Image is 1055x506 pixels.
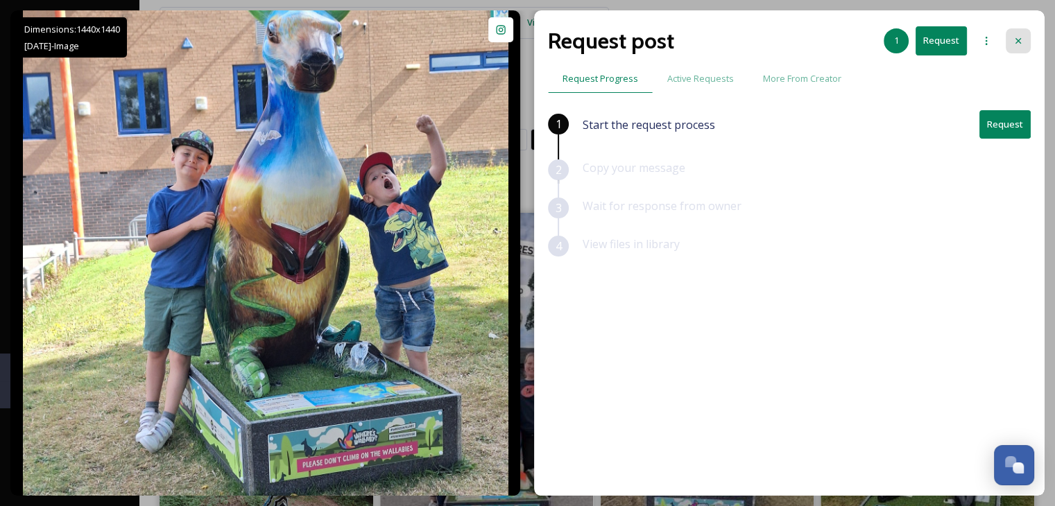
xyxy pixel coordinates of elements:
[556,116,562,132] span: 1
[548,24,674,58] h2: Request post
[583,198,741,213] span: Wait for response from owner
[763,72,841,85] span: More From Creator
[583,160,685,175] span: Copy your message
[916,26,967,55] button: Request
[556,238,562,254] span: 4
[583,236,680,252] span: View files in library
[556,200,562,216] span: 3
[24,40,79,52] span: [DATE] - Image
[23,10,508,496] img: Our wallabies have now all been herded in, are enjoying a well earned rest in their winter quarte...
[994,445,1034,485] button: Open Chat
[563,72,638,85] span: Request Progress
[24,23,120,35] span: Dimensions: 1440 x 1440
[894,34,899,47] span: 1
[667,72,734,85] span: Active Requests
[979,110,1031,139] button: Request
[583,116,715,133] span: Start the request process
[556,162,562,178] span: 2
